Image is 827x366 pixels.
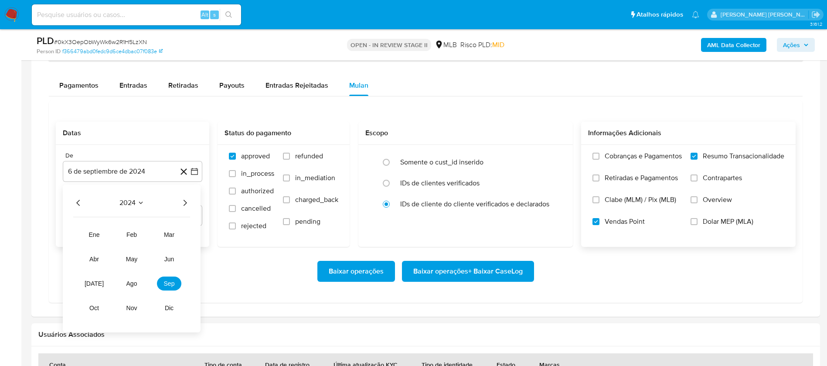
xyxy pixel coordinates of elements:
span: Atalhos rápidos [636,10,683,19]
b: AML Data Collector [707,38,760,52]
span: MID [492,40,504,50]
h2: Usuários Associados [38,330,813,339]
a: Sair [811,10,820,19]
span: # 0kX3OepObWyWk6w2R1H5LzXN [54,38,147,46]
button: AML Data Collector [701,38,766,52]
span: Ações [783,38,800,52]
b: PLD [37,34,54,48]
b: Person ID [37,48,61,55]
span: 3.161.2 [810,21,823,27]
button: search-icon [220,9,238,21]
p: renata.fdelgado@mercadopago.com.br [721,10,809,19]
p: OPEN - IN REVIEW STAGE II [347,39,431,51]
div: MLB [435,40,457,50]
input: Pesquise usuários ou casos... [32,9,241,21]
button: Ações [777,38,815,52]
a: f366479abd0fedc9d6ce4dbac07f083e [62,48,163,55]
span: Alt [201,10,208,19]
span: Risco PLD: [460,40,504,50]
a: Notificações [692,11,699,18]
span: s [213,10,216,19]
